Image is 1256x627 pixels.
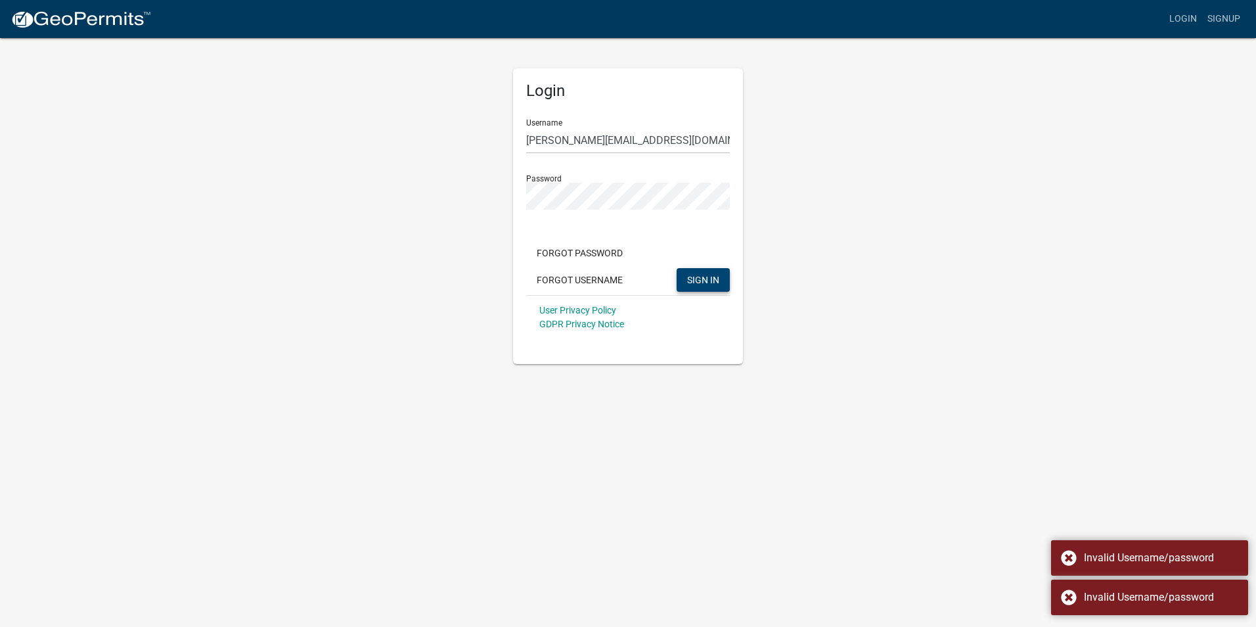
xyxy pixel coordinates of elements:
[1202,7,1245,32] a: Signup
[539,319,624,329] a: GDPR Privacy Notice
[1164,7,1202,32] a: Login
[677,268,730,292] button: SIGN IN
[539,305,616,315] a: User Privacy Policy
[687,274,719,285] span: SIGN IN
[1084,550,1238,566] div: Invalid Username/password
[526,81,730,101] h5: Login
[526,268,633,292] button: Forgot Username
[1084,590,1238,605] div: Invalid Username/password
[526,241,633,265] button: Forgot Password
